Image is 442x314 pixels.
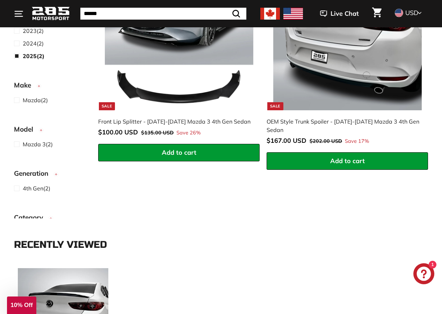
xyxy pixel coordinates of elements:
div: Sale [99,102,115,110]
span: 10% Off [10,302,32,308]
div: Sale [267,102,283,110]
img: Logo_285_Motorsport_areodynamics_components [31,6,70,22]
span: Make [14,80,36,90]
span: (2) [23,52,44,60]
span: (2) [23,96,48,104]
button: Live Chat [311,5,368,22]
span: Category [14,212,48,223]
span: $100.00 USD [98,128,138,136]
div: Front Lip Splitter - [DATE]-[DATE] Mazda 3 4th Gen Sedan [98,117,253,126]
span: Model [14,124,38,134]
button: Make [14,78,87,96]
a: Cart [368,2,386,26]
button: Category [14,210,87,228]
div: OEM Style Trunk Spoiler - [DATE]-[DATE] Mazda 3 4th Gen Sedan [267,117,421,134]
span: $202.00 USD [310,138,342,144]
span: 2025 [23,53,37,60]
button: Generation [14,166,87,184]
span: 2024 [23,40,37,47]
span: (2) [23,140,53,148]
span: Save 17% [345,138,369,145]
span: $167.00 USD [267,137,306,145]
span: Generation [14,168,53,179]
inbox-online-store-chat: Shopify online store chat [411,263,436,286]
span: (2) [23,27,44,35]
span: $135.00 USD [141,130,174,136]
span: 2023 [23,27,37,34]
span: (2) [23,39,44,48]
div: Recently viewed [14,239,428,250]
span: Mazda 3 [23,141,46,148]
span: 4th Gen [23,185,43,192]
span: Live Chat [331,9,359,18]
button: Add to cart [98,144,260,161]
button: Model [14,122,87,140]
div: 10% Off [7,296,36,314]
span: Add to cart [162,148,196,156]
span: USD [405,9,418,17]
span: Save 26% [176,129,201,137]
span: Mazda [23,97,41,104]
span: (2) [23,184,50,193]
button: Add to cart [267,152,428,170]
input: Search [80,8,246,20]
span: Add to cart [330,157,365,165]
